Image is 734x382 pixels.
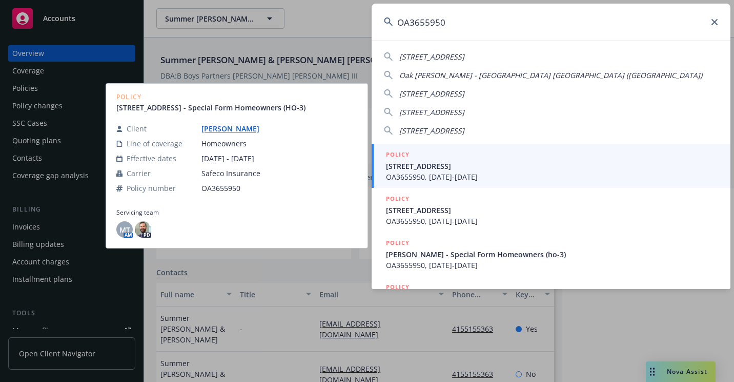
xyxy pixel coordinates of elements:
[399,52,464,62] span: [STREET_ADDRESS]
[386,282,410,292] h5: POLICY
[386,161,718,171] span: [STREET_ADDRESS]
[386,249,718,260] span: [PERSON_NAME] - Special Form Homeowners (ho-3)
[372,232,730,276] a: POLICY[PERSON_NAME] - Special Form Homeowners (ho-3)OA3655950, [DATE]-[DATE]
[399,89,464,99] span: [STREET_ADDRESS]
[386,149,410,160] h5: POLICY
[386,260,718,271] span: OA3655950, [DATE]-[DATE]
[386,194,410,204] h5: POLICY
[386,238,410,248] h5: POLICY
[399,107,464,117] span: [STREET_ADDRESS]
[372,4,730,41] input: Search...
[386,171,718,182] span: OA3655950, [DATE]-[DATE]
[386,205,718,216] span: [STREET_ADDRESS]
[372,276,730,320] a: POLICY
[399,126,464,136] span: [STREET_ADDRESS]
[386,216,718,226] span: OA3655950, [DATE]-[DATE]
[399,70,702,80] span: Oak [PERSON_NAME] - [GEOGRAPHIC_DATA] [GEOGRAPHIC_DATA] ([GEOGRAPHIC_DATA])
[372,188,730,232] a: POLICY[STREET_ADDRESS]OA3655950, [DATE]-[DATE]
[372,144,730,188] a: POLICY[STREET_ADDRESS]OA3655950, [DATE]-[DATE]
